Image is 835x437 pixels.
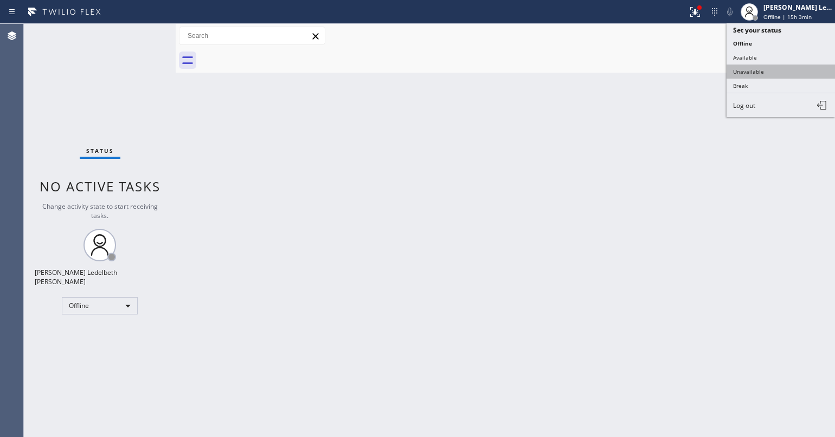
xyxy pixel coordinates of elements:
input: Search [179,27,325,44]
div: [PERSON_NAME] Ledelbeth [PERSON_NAME] [763,3,832,12]
span: No active tasks [40,177,160,195]
span: Status [86,147,114,155]
span: Change activity state to start receiving tasks. [42,202,158,220]
div: [PERSON_NAME] Ledelbeth [PERSON_NAME] [35,268,165,286]
div: Offline [62,297,138,314]
button: Mute [722,4,737,20]
span: Offline | 15h 3min [763,13,812,21]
